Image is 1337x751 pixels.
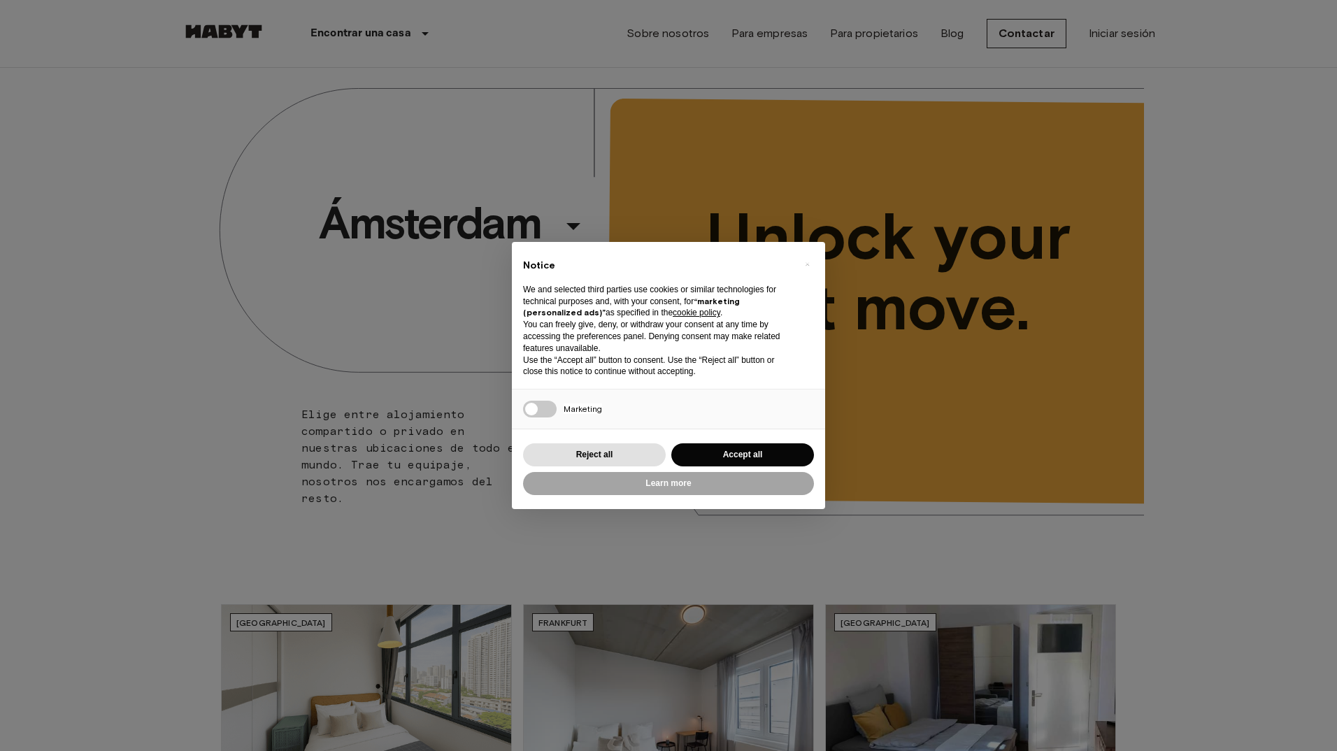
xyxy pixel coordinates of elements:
strong: “marketing (personalized ads)” [523,296,740,318]
h2: Notice [523,259,792,273]
p: We and selected third parties use cookies or similar technologies for technical purposes and, wit... [523,284,792,319]
button: Learn more [523,472,814,495]
p: Use the “Accept all” button to consent. Use the “Reject all” button or close this notice to conti... [523,355,792,378]
a: cookie policy [673,308,720,317]
button: Close this notice [796,253,818,276]
span: × [805,256,810,273]
button: Reject all [523,443,666,466]
span: Marketing [564,403,602,414]
button: Accept all [671,443,814,466]
p: You can freely give, deny, or withdraw your consent at any time by accessing the preferences pane... [523,319,792,354]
